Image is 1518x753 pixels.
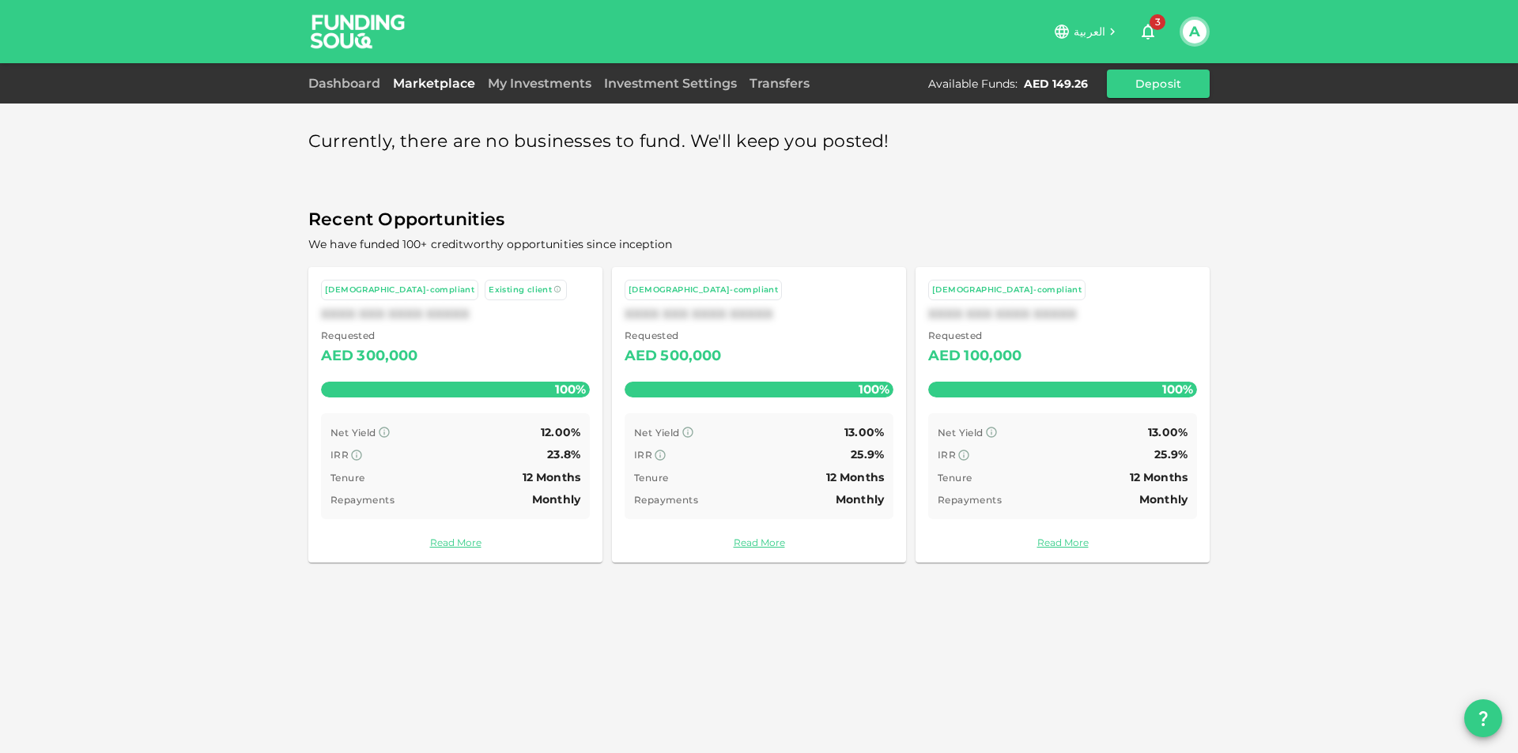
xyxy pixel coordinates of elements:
[851,447,884,461] span: 25.9%
[330,427,376,439] span: Net Yield
[308,205,1210,235] span: Recent Opportunities
[1074,24,1105,39] span: العربية
[928,328,1022,344] span: Requested
[634,472,668,484] span: Tenure
[308,237,672,251] span: We have funded 100+ creditworthy opportunities since inception
[308,126,889,157] span: Currently, there are no businesses to fund. We'll keep you posted!
[1183,20,1206,43] button: A
[938,449,956,461] span: IRR
[1154,447,1188,461] span: 25.9%
[1107,70,1210,98] button: Deposit
[387,76,481,91] a: Marketplace
[1158,378,1197,401] span: 100%
[541,425,580,439] span: 12.00%
[625,535,893,550] a: Read More
[928,76,1018,92] div: Available Funds :
[612,267,906,563] a: [DEMOGRAPHIC_DATA]-compliantXXXX XXX XXXX XXXXX Requested AED500,000100% Net Yield 13.00% IRR 25....
[321,344,353,369] div: AED
[743,76,816,91] a: Transfers
[938,427,984,439] span: Net Yield
[325,284,474,297] div: [DEMOGRAPHIC_DATA]-compliant
[523,470,580,484] span: 12 Months
[1148,425,1188,439] span: 13.00%
[489,284,552,295] span: Existing client
[660,344,721,369] div: 500,000
[551,378,590,401] span: 100%
[625,328,722,344] span: Requested
[938,472,972,484] span: Tenure
[928,307,1197,322] div: XXXX XXX XXXX XXXXX
[321,535,590,550] a: Read More
[330,494,395,506] span: Repayments
[532,492,580,506] span: Monthly
[855,378,893,401] span: 100%
[308,267,602,563] a: [DEMOGRAPHIC_DATA]-compliant Existing clientXXXX XXX XXXX XXXXX Requested AED300,000100% Net Yiel...
[598,76,743,91] a: Investment Settings
[625,307,893,322] div: XXXX XXX XXXX XXXXX
[1132,16,1164,47] button: 3
[330,449,349,461] span: IRR
[1130,470,1188,484] span: 12 Months
[844,425,884,439] span: 13.00%
[634,449,652,461] span: IRR
[1024,76,1088,92] div: AED 149.26
[625,344,657,369] div: AED
[634,427,680,439] span: Net Yield
[938,494,1002,506] span: Repayments
[1464,699,1502,737] button: question
[357,344,417,369] div: 300,000
[308,76,387,91] a: Dashboard
[1150,14,1165,30] span: 3
[629,284,778,297] div: [DEMOGRAPHIC_DATA]-compliant
[932,284,1082,297] div: [DEMOGRAPHIC_DATA]-compliant
[481,76,598,91] a: My Investments
[826,470,884,484] span: 12 Months
[321,328,418,344] span: Requested
[1139,492,1188,506] span: Monthly
[836,492,884,506] span: Monthly
[916,267,1210,563] a: [DEMOGRAPHIC_DATA]-compliantXXXX XXX XXXX XXXXX Requested AED100,000100% Net Yield 13.00% IRR 25....
[547,447,580,461] span: 23.8%
[964,344,1021,369] div: 100,000
[928,344,961,369] div: AED
[330,472,364,484] span: Tenure
[321,307,590,322] div: XXXX XXX XXXX XXXXX
[928,535,1197,550] a: Read More
[634,494,698,506] span: Repayments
